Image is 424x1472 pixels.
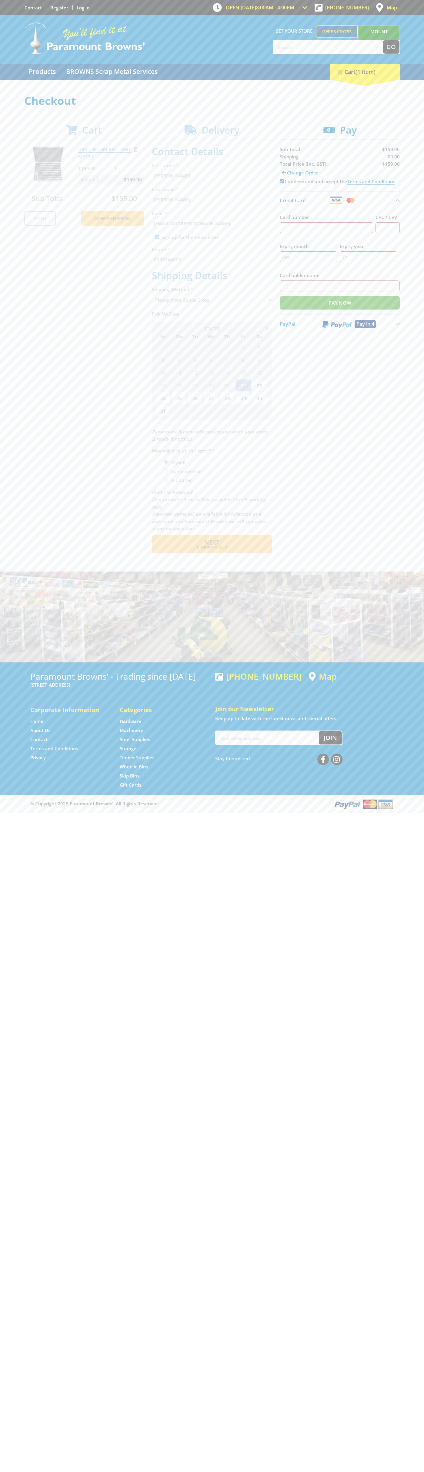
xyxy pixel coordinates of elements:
[30,745,78,752] a: Go to the Terms and Conditions page
[62,64,162,80] a: Go to the BROWNS Scrap Metal Services page
[215,671,302,681] div: [PHONE_NUMBER]
[30,736,48,743] a: Go to the Contact page
[329,197,342,204] img: Visa
[356,321,374,327] span: Pay in 4
[347,178,395,185] a: Terms and Conditions
[273,40,383,54] input: Search
[383,40,399,54] button: Go
[25,5,42,11] a: Go to the Contact page
[280,179,284,183] input: Please accept the terms and conditions.
[280,321,295,327] span: PayPal
[30,671,209,681] h3: Paramount Browns' - Trading since [DATE]
[280,314,400,333] button: PayPal Pay in 4
[215,715,394,722] p: Keep up to date with the latest news and special offers.
[30,754,46,761] a: Go to the Privacy page
[280,214,373,221] label: Card number
[356,68,376,75] span: (1 item)
[340,243,397,250] label: Expiry year
[340,251,397,262] input: YY
[280,251,337,262] input: MM
[340,123,357,136] span: Pay
[215,751,342,766] div: Stay Connected
[256,4,294,11] span: 8:00am - 4:00pm
[120,745,136,752] a: Go to the Storage page
[333,798,394,810] img: PayPal, Mastercard, Visa accepted
[24,798,400,810] div: ® Copyright 2025 Paramount Browns'. All Rights Reserved.
[280,191,400,209] button: Credit Card
[273,25,316,36] span: Set your store
[24,64,60,80] a: Go to the Products page
[120,754,154,761] a: Go to the Timber Supplies page
[216,731,319,744] input: Your email address
[382,146,400,152] span: $159.00
[287,170,318,176] span: Change Order
[30,681,209,688] p: [STREET_ADDRESS]
[319,731,342,744] button: Join
[388,154,400,160] span: $0.00
[24,95,400,107] h1: Checkout
[30,706,108,714] h5: Corporate Information
[280,296,400,310] input: Pay Now
[376,214,400,221] label: CVC / CVV
[120,764,148,770] a: Go to the Wheelie Bins page
[120,718,141,724] a: Go to the Hardware page
[215,705,394,713] h5: Join our Newsletter
[120,736,150,743] a: Go to the Steel Supplies page
[226,4,294,11] span: OPEN [DATE]
[280,146,300,152] span: Sub Total
[322,320,352,328] img: PayPal
[24,21,145,55] img: Paramount Browns'
[309,671,337,681] a: View a map of Gepps Cross location
[280,154,299,160] span: Shipping
[345,197,356,204] img: Mastercard
[285,178,395,185] label: I understand and accept the
[280,197,306,204] span: Credit Card
[316,25,358,38] a: Gepps Cross
[280,243,337,250] label: Expiry month
[30,727,50,734] a: Go to the About Us page
[382,161,400,167] strong: $159.00
[50,5,68,11] a: Go to the registration page
[120,782,141,788] a: Go to the Gift Cards page
[77,5,90,11] a: Log in
[120,706,197,714] h5: Categories
[280,167,320,178] a: Change Order
[120,727,143,734] a: Go to the Machinery page
[330,64,400,80] div: Cart
[280,161,326,167] strong: Total Price (inc. GST)
[30,718,43,724] a: Go to the Home page
[120,773,139,779] a: Go to the Skip Bins page
[358,25,400,48] a: Mount [PERSON_NAME]
[280,272,400,279] label: Card holder name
